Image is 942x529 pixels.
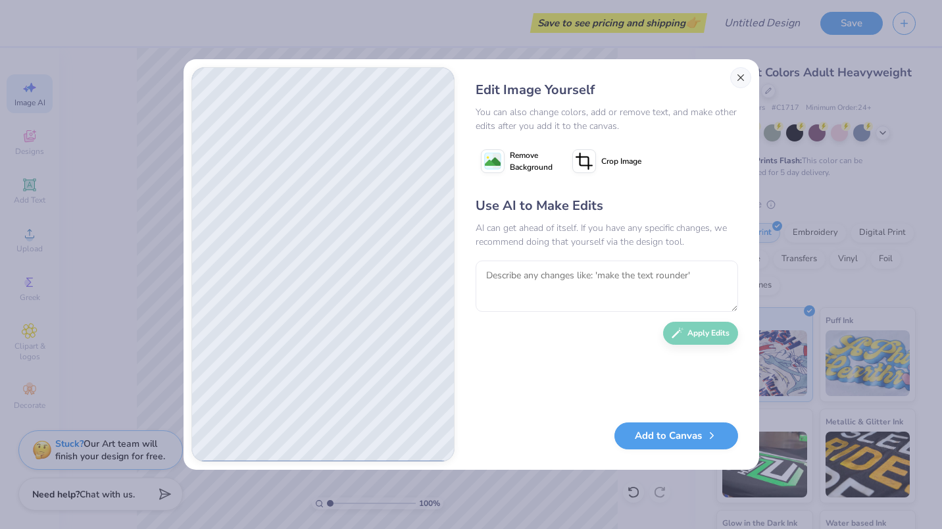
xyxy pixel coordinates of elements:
[476,145,558,178] button: Remove Background
[476,196,738,216] div: Use AI to Make Edits
[510,149,553,173] span: Remove Background
[567,145,649,178] button: Crop Image
[476,221,738,249] div: AI can get ahead of itself. If you have any specific changes, we recommend doing that yourself vi...
[476,80,738,100] div: Edit Image Yourself
[730,67,751,88] button: Close
[476,105,738,133] div: You can also change colors, add or remove text, and make other edits after you add it to the canvas.
[614,422,738,449] button: Add to Canvas
[601,155,641,167] span: Crop Image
